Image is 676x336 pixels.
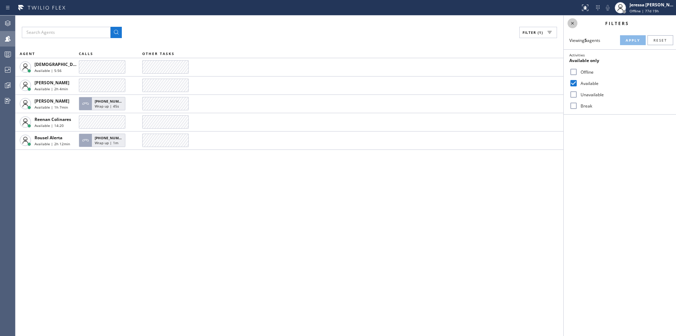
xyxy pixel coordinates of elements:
[569,57,599,63] span: Available only
[95,135,127,140] span: [PHONE_NUMBER]
[35,68,62,73] span: Available | 5:56
[95,140,118,145] span: Wrap up | 1m
[578,69,670,75] label: Offline
[569,53,670,57] div: Activities
[519,27,557,38] button: Filter (1)
[578,92,670,98] label: Unavailable
[95,104,119,109] span: Wrap up | 45s
[584,37,587,43] strong: 5
[630,2,674,8] div: Jeressa [PERSON_NAME]
[603,3,613,13] button: Mute
[79,95,127,112] button: [PHONE_NUMBER]Wrap up | 45s
[620,35,646,45] button: Apply
[35,86,68,91] span: Available | 2h 4min
[35,123,64,128] span: Available | 14:20
[35,116,71,122] span: Reenan Colinares
[630,8,659,13] span: Offline | 77d 19h
[522,30,543,35] span: Filter (1)
[578,103,670,109] label: Break
[578,80,670,86] label: Available
[647,35,673,45] button: Reset
[35,98,69,104] span: [PERSON_NAME]
[35,105,68,110] span: Available | 1h 7min
[626,38,640,43] span: Apply
[569,37,600,43] span: Viewing agents
[35,135,62,141] span: Rousel Alerta
[20,51,35,56] span: AGENT
[605,20,629,26] span: Filters
[79,132,127,149] button: [PHONE_NUMBER]Wrap up | 1m
[653,38,667,43] span: Reset
[95,99,127,104] span: [PHONE_NUMBER]
[35,80,69,86] span: [PERSON_NAME]
[142,51,175,56] span: OTHER TASKS
[79,51,93,56] span: CALLS
[35,61,117,67] span: [DEMOGRAPHIC_DATA][PERSON_NAME]
[35,141,70,146] span: Available | 2h 12min
[22,27,111,38] input: Search Agents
